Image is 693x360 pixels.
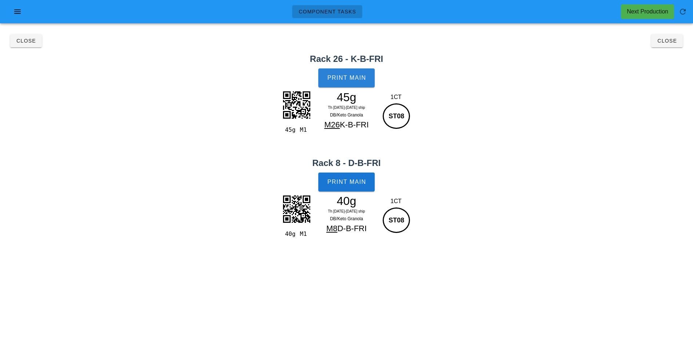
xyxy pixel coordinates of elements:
button: Print Main [318,173,374,191]
div: M1 [297,125,312,135]
span: Th [DATE]-[DATE] ship [328,106,365,110]
div: 40g [282,229,297,239]
div: 40g [315,195,378,206]
a: Component Tasks [292,5,362,18]
span: M26 [324,120,340,129]
div: M1 [297,229,312,239]
div: Next Production [627,7,668,16]
div: 1CT [381,93,411,102]
span: Component Tasks [298,9,356,15]
span: Close [16,38,36,44]
div: 45g [315,92,378,103]
span: K-B-FRI [340,120,369,129]
span: Close [657,38,677,44]
span: M8 [326,224,338,233]
span: Print Main [327,179,366,185]
div: ST08 [383,207,410,233]
div: 45g [282,125,297,135]
span: Th [DATE]-[DATE] ship [328,209,365,213]
span: Print Main [327,75,366,81]
span: D-B-FRI [337,224,367,233]
div: DB/Keto Granola [315,215,378,222]
img: ulZ92CI1AZBAfIQKRmybBbyYwlyWehYegsI2PAJaSoQIE3hdj0WILuUbY4bIE3hdj0WILuUbY4bIE3hdj0WILuUbY4bIE3hdj... [278,191,315,227]
div: DB/Keto Granola [315,111,378,119]
div: 1CT [381,197,411,206]
h2: Rack 26 - K-B-FRI [4,52,689,66]
button: Close [10,34,42,47]
button: Close [651,34,683,47]
h2: Rack 8 - D-B-FRI [4,157,689,170]
div: ST08 [383,103,410,129]
button: Print Main [318,68,374,87]
img: OrarWdHaQyovJ46SNURgkglkH5J1lcwpj70GclNgm4OhgWwApAuC97kqkCpZFnJOAQOZ0za1s4GkZJt7yEDmtE3tbCAp2eYeM... [278,87,315,123]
